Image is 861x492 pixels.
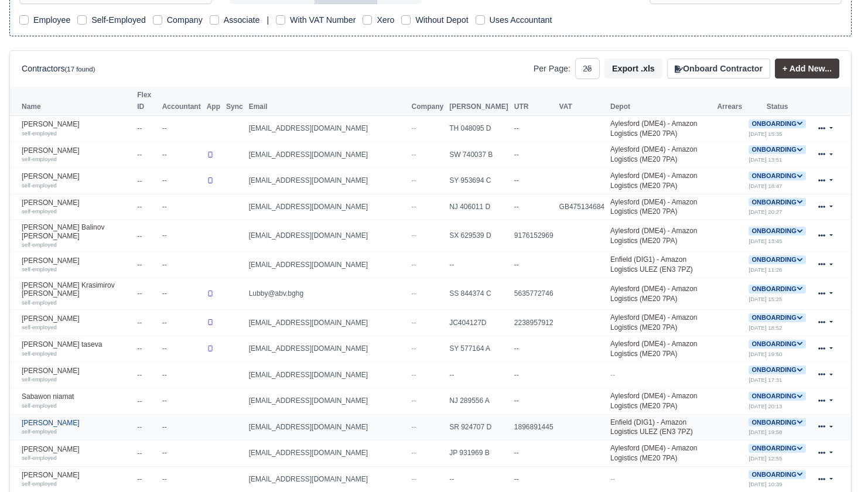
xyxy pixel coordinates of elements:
small: self-employed [22,182,57,189]
small: [DATE] 12:55 [749,455,782,462]
span: -- [411,124,416,132]
span: -- [610,371,615,379]
a: [PERSON_NAME] Balinov [PERSON_NAME] self-employed [22,223,131,248]
th: Accountant [159,87,204,115]
a: Onboarding [749,444,805,452]
span: -- [411,319,416,327]
td: SY 953694 C [446,168,511,194]
label: Associate [224,13,260,27]
a: Onboarding [749,340,805,348]
td: [EMAIL_ADDRESS][DOMAIN_NAME] [246,414,409,440]
td: -- [511,440,556,467]
small: self-employed [22,428,57,435]
td: -- [159,278,204,309]
a: Onboarding [749,227,805,235]
h6: Contractors [22,64,95,74]
a: Aylesford (DME4) - Amazon Logistics (ME20 7PA) [610,313,698,332]
td: -- [159,440,204,467]
small: [DATE] 20:27 [749,209,782,215]
td: 5635772746 [511,278,556,309]
a: [PERSON_NAME] self-employed [22,471,131,488]
a: [PERSON_NAME] self-employed [22,419,131,436]
span: -- [411,151,416,159]
span: -- [411,449,416,457]
a: Onboarding [749,470,805,479]
small: self-employed [22,376,57,382]
span: Onboarding [749,470,805,479]
span: Onboarding [749,198,805,207]
span: -- [411,423,416,431]
td: [EMAIL_ADDRESS][DOMAIN_NAME] [246,220,409,252]
td: JC404127D [446,310,511,336]
th: Depot [607,87,714,115]
th: [PERSON_NAME] [446,87,511,115]
td: 1896891445 [511,414,556,440]
td: [EMAIL_ADDRESS][DOMAIN_NAME] [246,252,409,278]
small: [DATE] 20:13 [749,403,782,409]
a: Onboarding [749,172,805,180]
th: UTR [511,87,556,115]
span: -- [411,475,416,483]
span: -- [411,176,416,184]
small: [DATE] 11:26 [749,266,782,273]
td: -- [511,115,556,142]
td: -- [134,194,159,220]
a: Aylesford (DME4) - Amazon Logistics (ME20 7PA) [610,119,698,138]
a: [PERSON_NAME] self-employed [22,172,131,189]
small: [DATE] 10:39 [749,481,782,487]
a: [PERSON_NAME] self-employed [22,120,131,137]
td: NJ 406011 D [446,194,511,220]
td: -- [159,362,204,388]
label: Company [167,13,203,27]
span: -- [411,261,416,269]
label: With VAT Number [290,13,356,27]
small: [DATE] 17:31 [749,377,782,383]
a: [PERSON_NAME] self-employed [22,367,131,384]
span: Onboarding [749,365,805,374]
td: -- [511,168,556,194]
span: Onboarding [749,255,805,264]
td: -- [511,142,556,168]
a: Onboarding [749,255,805,264]
td: TH 048095 D [446,115,511,142]
small: self-employed [22,208,57,214]
small: [DATE] 15:35 [749,131,782,137]
td: -- [134,252,159,278]
td: [EMAIL_ADDRESS][DOMAIN_NAME] [246,168,409,194]
th: Email [246,87,409,115]
a: Aylesford (DME4) - Amazon Logistics (ME20 7PA) [610,198,698,216]
td: 9176152969 [511,220,556,252]
label: Without Depot [415,13,468,27]
a: [PERSON_NAME] self-employed [22,315,131,332]
th: Arrears [714,87,746,115]
td: -- [159,252,204,278]
a: Onboarding [749,198,805,206]
small: [DATE] 19:58 [749,429,782,435]
small: [DATE] 13:45 [749,238,782,244]
small: self-employed [22,266,57,272]
span: Onboarding [749,313,805,322]
th: Company [408,87,446,115]
small: self-employed [22,130,57,136]
td: -- [511,388,556,414]
small: self-employed [22,324,57,330]
iframe: Chat Widget [802,436,861,492]
label: Employee [33,13,70,27]
th: Sync [223,87,246,115]
td: -- [134,362,159,388]
label: Self-Employed [91,13,146,27]
small: self-employed [22,156,57,162]
td: [EMAIL_ADDRESS][DOMAIN_NAME] [246,115,409,142]
td: -- [446,252,511,278]
a: Onboarding [749,119,805,128]
span: -- [411,397,416,405]
a: Aylesford (DME4) - Amazon Logistics (ME20 7PA) [610,285,698,303]
a: Aylesford (DME4) - Amazon Logistics (ME20 7PA) [610,444,698,462]
td: NJ 289556 A [446,388,511,414]
a: Aylesford (DME4) - Amazon Logistics (ME20 7PA) [610,172,698,190]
